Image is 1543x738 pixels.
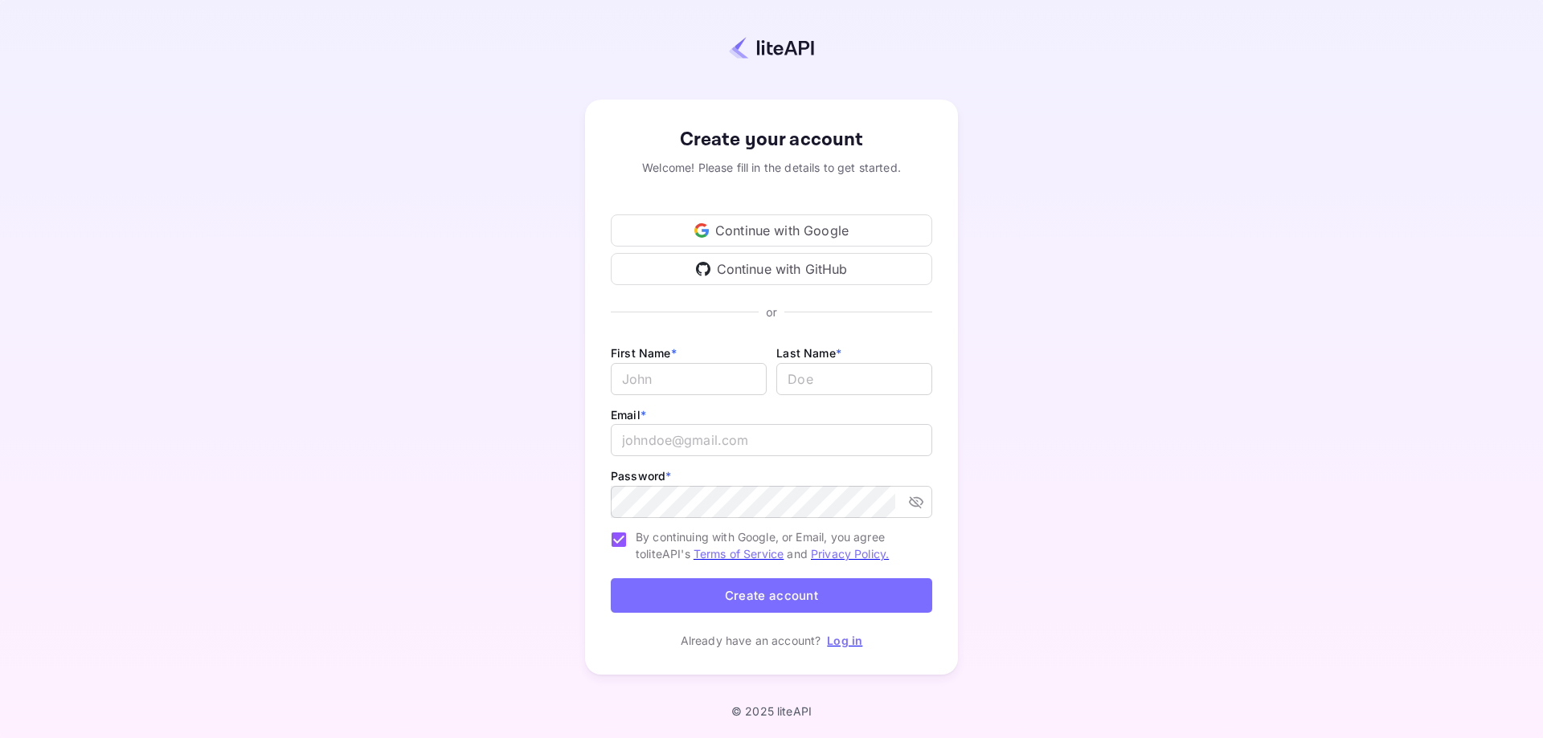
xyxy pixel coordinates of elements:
[611,159,932,176] div: Welcome! Please fill in the details to get started.
[611,578,932,613] button: Create account
[611,253,932,285] div: Continue with GitHub
[811,547,889,561] a: Privacy Policy.
[694,547,784,561] a: Terms of Service
[611,424,932,456] input: johndoe@gmail.com
[731,704,812,718] p: © 2025 liteAPI
[776,346,841,360] label: Last Name
[611,214,932,247] div: Continue with Google
[611,125,932,154] div: Create your account
[636,528,919,562] span: By continuing with Google, or Email, you agree to liteAPI's and
[611,469,671,483] label: Password
[611,346,677,360] label: First Name
[611,363,767,395] input: John
[827,634,862,647] a: Log in
[681,632,821,649] p: Already have an account?
[611,408,646,422] label: Email
[776,363,932,395] input: Doe
[729,36,814,59] img: liteapi
[902,487,931,516] button: toggle password visibility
